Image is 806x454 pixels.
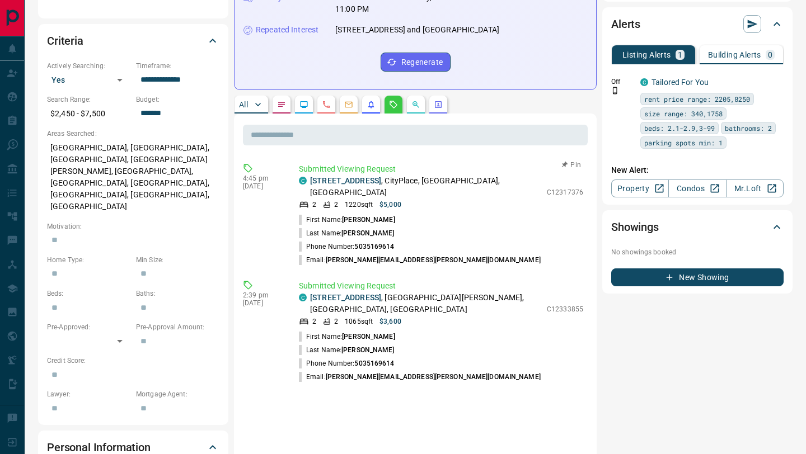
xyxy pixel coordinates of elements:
[344,100,353,109] svg: Emails
[611,77,634,87] p: Off
[136,289,219,299] p: Baths:
[341,229,394,237] span: [PERSON_NAME]
[299,177,307,185] div: condos.ca
[342,216,395,224] span: [PERSON_NAME]
[768,51,772,59] p: 0
[611,268,784,286] button: New Showing
[640,78,648,86] div: condos.ca
[367,100,376,109] svg: Listing Alerts
[47,61,130,71] p: Actively Searching:
[547,187,583,197] p: C12317376
[611,218,659,236] h2: Showings
[555,160,588,170] button: Pin
[299,255,541,265] p: Email:
[310,293,381,302] a: [STREET_ADDRESS]
[277,100,286,109] svg: Notes
[47,32,83,50] h2: Criteria
[243,182,282,190] p: [DATE]
[136,322,219,332] p: Pre-Approval Amount:
[379,200,401,210] p: $5,000
[299,100,308,109] svg: Lead Browsing Activity
[256,24,318,36] p: Repeated Interest
[379,316,401,327] p: $3,600
[310,176,381,185] a: [STREET_ADDRESS]
[622,51,671,59] p: Listing Alerts
[611,214,784,240] div: Showings
[312,200,316,210] p: 2
[611,179,669,197] a: Property
[389,100,398,109] svg: Requests
[341,346,394,354] span: [PERSON_NAME]
[345,200,373,210] p: 1220 sqft
[299,242,395,252] p: Phone Number:
[678,51,682,59] p: 1
[47,322,130,332] p: Pre-Approved:
[136,61,219,71] p: Timeframe:
[47,139,219,216] p: [GEOGRAPHIC_DATA], [GEOGRAPHIC_DATA], [GEOGRAPHIC_DATA], [GEOGRAPHIC_DATA][PERSON_NAME], [GEOGRAP...
[354,243,394,250] span: 5035169614
[299,228,395,238] p: Last Name:
[299,332,395,342] p: First Name:
[345,316,373,327] p: 1065 sqft
[644,108,723,119] span: size range: 340,1758
[299,215,395,225] p: First Name:
[299,358,395,368] p: Phone Number:
[47,27,219,54] div: Criteria
[136,255,219,265] p: Min Size:
[381,53,451,72] button: Regenerate
[342,333,395,340] span: [PERSON_NAME]
[47,389,130,399] p: Lawyer:
[136,94,219,105] p: Budget:
[708,51,761,59] p: Building Alerts
[547,304,583,314] p: C12333855
[47,255,130,265] p: Home Type:
[644,122,715,134] span: beds: 2.1-2.9,3-99
[725,122,772,134] span: bathrooms: 2
[310,175,541,198] p: , CityPlace, [GEOGRAPHIC_DATA], [GEOGRAPHIC_DATA]
[434,100,443,109] svg: Agent Actions
[312,316,316,327] p: 2
[652,78,709,87] a: Tailored For You
[47,356,219,366] p: Credit Score:
[335,24,499,36] p: [STREET_ADDRESS] and [GEOGRAPHIC_DATA]
[299,294,307,301] div: condos.ca
[243,299,282,307] p: [DATE]
[322,100,331,109] svg: Calls
[611,164,784,176] p: New Alert:
[243,174,282,182] p: 4:45 pm
[47,221,219,231] p: Motivation:
[611,15,640,33] h2: Alerts
[299,280,583,292] p: Submitted Viewing Request
[326,373,541,381] span: [PERSON_NAME][EMAIL_ADDRESS][PERSON_NAME][DOMAIN_NAME]
[644,93,750,105] span: rent price range: 2205,8250
[47,94,130,105] p: Search Range:
[299,163,583,175] p: Submitted Viewing Request
[334,316,338,327] p: 2
[354,360,394,367] span: 5035169614
[239,101,248,108] p: All
[611,87,619,94] svg: Push Notification Only
[299,345,395,355] p: Last Name:
[47,129,219,139] p: Areas Searched:
[411,100,420,109] svg: Opportunities
[136,389,219,399] p: Mortgage Agent:
[611,247,784,257] p: No showings booked
[47,71,130,89] div: Yes
[334,200,338,210] p: 2
[611,11,784,37] div: Alerts
[243,291,282,299] p: 2:39 pm
[47,289,130,299] p: Beds:
[726,179,784,197] a: Mr.Loft
[299,372,541,382] p: Email:
[644,137,723,148] span: parking spots min: 1
[47,105,130,123] p: $2,450 - $7,500
[326,256,541,264] span: [PERSON_NAME][EMAIL_ADDRESS][PERSON_NAME][DOMAIN_NAME]
[310,292,541,315] p: , [GEOGRAPHIC_DATA][PERSON_NAME], [GEOGRAPHIC_DATA], [GEOGRAPHIC_DATA]
[668,179,726,197] a: Condos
